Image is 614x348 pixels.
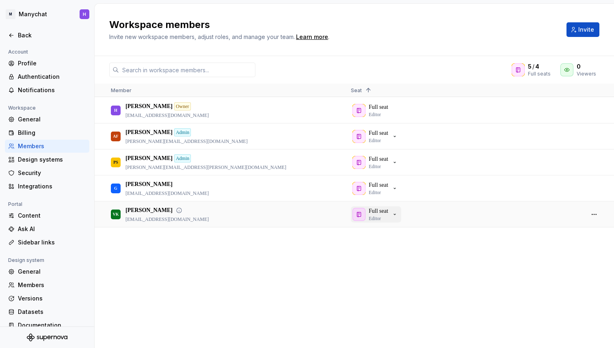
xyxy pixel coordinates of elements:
[18,321,86,329] div: Documentation
[5,140,89,153] a: Members
[5,113,89,126] a: General
[18,59,86,67] div: Profile
[19,10,47,18] div: Manychat
[6,9,15,19] div: M
[578,26,594,34] span: Invite
[125,216,209,223] p: [EMAIL_ADDRESS][DOMAIN_NAME]
[125,164,286,171] p: [PERSON_NAME][EMAIL_ADDRESS][PERSON_NAME][DOMAIN_NAME]
[125,206,173,214] p: [PERSON_NAME]
[5,319,89,332] a: Documentation
[528,63,532,71] span: 5
[369,181,388,189] p: Full seat
[5,47,31,57] div: Account
[5,279,89,292] a: Members
[18,86,86,94] div: Notifications
[5,29,89,42] a: Back
[5,209,89,222] a: Content
[5,236,89,249] a: Sidebar links
[27,333,67,342] svg: Supernova Logo
[125,128,173,136] p: [PERSON_NAME]
[119,63,255,77] input: Search in workspace members...
[113,154,118,170] div: PS
[18,73,86,81] div: Authentication
[18,212,86,220] div: Content
[174,154,191,162] div: Admin
[369,163,381,170] p: Editor
[5,180,89,193] a: Integrations
[351,128,401,145] button: Full seatEditor
[566,22,599,37] button: Invite
[5,70,89,83] a: Authentication
[528,71,551,77] div: Full seats
[369,189,381,196] p: Editor
[369,155,388,163] p: Full seat
[18,268,86,276] div: General
[18,142,86,150] div: Members
[296,33,328,41] a: Learn more
[5,292,89,305] a: Versions
[351,206,401,223] button: Full seatEditor
[577,63,581,71] span: 0
[18,308,86,316] div: Datasets
[114,180,117,196] div: G
[125,112,209,119] p: [EMAIL_ADDRESS][DOMAIN_NAME]
[351,180,401,197] button: Full seatEditor
[18,182,86,190] div: Integrations
[125,154,173,162] p: [PERSON_NAME]
[5,199,26,209] div: Portal
[109,33,295,40] span: Invite new workspace members, adjust roles, and manage your team.
[18,129,86,137] div: Billing
[5,153,89,166] a: Design systems
[5,265,89,278] a: General
[174,128,191,136] div: Admin
[18,169,86,177] div: Security
[5,166,89,179] a: Security
[18,115,86,123] div: General
[5,103,39,113] div: Workspace
[111,87,132,93] span: Member
[113,128,118,144] div: AF
[114,102,117,118] div: H
[5,84,89,97] a: Notifications
[5,223,89,236] a: Ask AI
[351,87,362,93] span: Seat
[5,255,48,265] div: Design system
[5,305,89,318] a: Datasets
[174,102,191,110] div: Owner
[2,5,93,23] button: MManychatH
[577,71,596,77] div: Viewers
[369,215,381,222] p: Editor
[528,63,551,71] div: /
[351,154,401,171] button: Full seatEditor
[5,126,89,139] a: Billing
[369,207,388,215] p: Full seat
[369,137,381,144] p: Editor
[18,31,86,39] div: Back
[125,102,173,110] p: [PERSON_NAME]
[109,18,557,31] h2: Workspace members
[125,138,248,145] p: [PERSON_NAME][EMAIL_ADDRESS][DOMAIN_NAME]
[295,34,329,40] span: .
[18,281,86,289] div: Members
[18,238,86,246] div: Sidebar links
[125,190,209,197] p: [EMAIL_ADDRESS][DOMAIN_NAME]
[5,57,89,70] a: Profile
[18,156,86,164] div: Design systems
[18,225,86,233] div: Ask AI
[369,129,388,137] p: Full seat
[18,294,86,303] div: Versions
[535,63,539,71] span: 4
[125,180,173,188] p: [PERSON_NAME]
[113,206,119,222] div: VK
[83,11,86,17] div: H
